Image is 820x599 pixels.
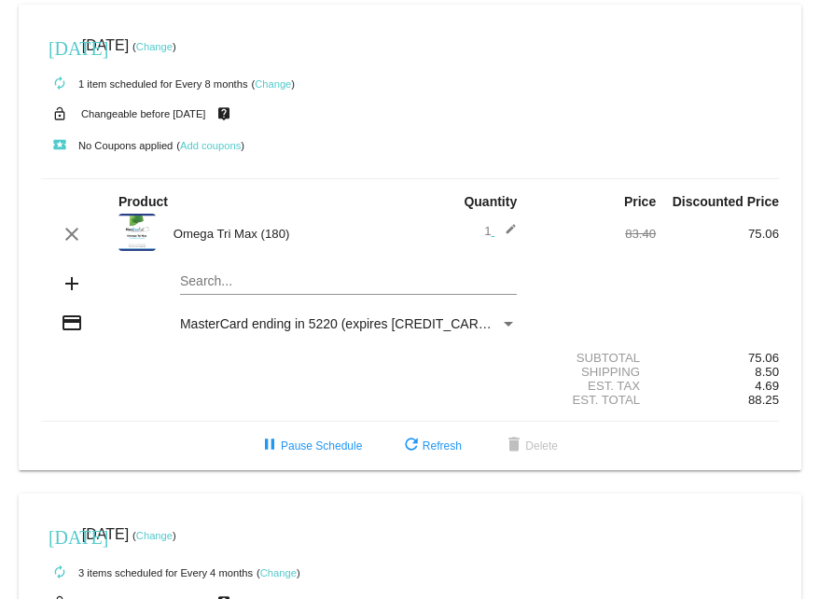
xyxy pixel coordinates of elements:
[176,140,244,151] small: ( )
[61,312,83,334] mat-icon: credit_card
[49,35,71,58] mat-icon: [DATE]
[258,439,362,453] span: Pause Schedule
[118,194,168,209] strong: Product
[136,41,173,52] a: Change
[255,78,291,90] a: Change
[503,439,558,453] span: Delete
[132,41,176,52] small: ( )
[503,435,525,457] mat-icon: delete
[533,351,656,365] div: Subtotal
[400,439,462,453] span: Refresh
[400,435,423,457] mat-icon: refresh
[243,429,377,463] button: Pause Schedule
[49,102,71,126] mat-icon: lock_open
[464,194,517,209] strong: Quantity
[49,73,71,95] mat-icon: autorenew
[755,365,779,379] span: 8.50
[748,393,779,407] span: 88.25
[41,140,173,151] small: No Coupons applied
[180,316,517,331] mat-select: Payment Method
[488,429,573,463] button: Delete
[41,78,248,90] small: 1 item scheduled for Every 8 months
[49,562,71,584] mat-icon: autorenew
[258,435,281,457] mat-icon: pause
[180,316,536,331] span: MasterCard ending in 5220 (expires [CREDIT_CARD_DATA])
[164,227,410,241] div: Omega Tri Max (180)
[656,227,779,241] div: 75.06
[180,140,241,151] a: Add coupons
[213,102,235,126] mat-icon: live_help
[180,274,517,289] input: Search...
[494,223,517,245] mat-icon: edit
[61,223,83,245] mat-icon: clear
[136,530,173,541] a: Change
[673,194,779,209] strong: Discounted Price
[624,194,656,209] strong: Price
[118,214,156,251] img: Omega-Tri-Max-180-label.png
[656,351,779,365] div: 75.06
[533,365,656,379] div: Shipping
[49,134,71,157] mat-icon: local_play
[49,524,71,547] mat-icon: [DATE]
[41,567,253,578] small: 3 items scheduled for Every 4 months
[533,393,656,407] div: Est. Total
[533,379,656,393] div: Est. Tax
[260,567,297,578] a: Change
[533,227,656,241] div: 83.40
[81,108,206,119] small: Changeable before [DATE]
[385,429,477,463] button: Refresh
[251,78,295,90] small: ( )
[257,567,300,578] small: ( )
[132,530,176,541] small: ( )
[484,224,517,238] span: 1
[755,379,779,393] span: 4.69
[61,272,83,295] mat-icon: add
